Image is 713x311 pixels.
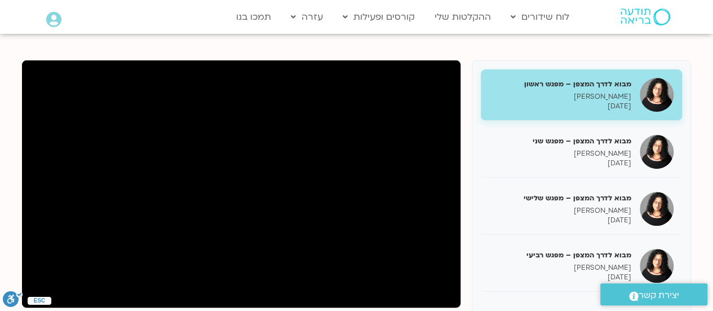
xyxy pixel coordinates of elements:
img: מבוא לדרך המצפן – מפגש שלישי [640,192,674,226]
p: [PERSON_NAME] [489,92,631,102]
img: תודעה בריאה [621,8,670,25]
img: מבוא לדרך המצפן – מפגש רביעי [640,249,674,283]
a: ההקלטות שלי [429,6,497,28]
p: [DATE] [489,273,631,282]
p: [DATE] [489,159,631,168]
p: [PERSON_NAME] [489,149,631,159]
h5: מבוא לדרך המצפן – מפגש שלישי [489,193,631,203]
a: לוח שידורים [505,6,575,28]
img: מבוא לדרך המצפן – מפגש שני [640,135,674,169]
p: [PERSON_NAME] [489,263,631,273]
h5: מבוא לדרך המצפן – מפגש ראשון [489,79,631,89]
h5: מבוא לדרך המצפן – מפגש רביעי [489,250,631,260]
p: [PERSON_NAME] [489,206,631,216]
p: [DATE] [489,102,631,111]
p: [DATE] [489,216,631,225]
h5: מבוא לדרך המצפן – מפגש שני [489,136,631,146]
span: יצירת קשר [639,288,679,303]
a: יצירת קשר [600,283,707,305]
a: עזרה [285,6,329,28]
a: תמכו בנו [231,6,277,28]
a: קורסים ופעילות [337,6,420,28]
img: מבוא לדרך המצפן – מפגש ראשון [640,78,674,112]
